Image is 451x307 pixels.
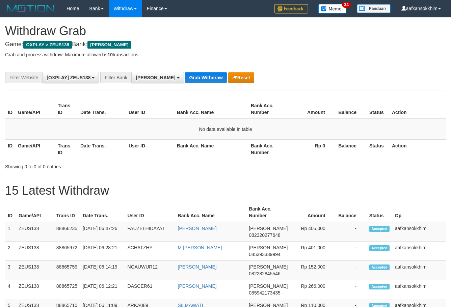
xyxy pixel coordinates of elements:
[80,222,125,242] td: [DATE] 06:47:26
[290,203,335,222] th: Amount
[5,261,16,280] td: 3
[5,51,446,58] p: Grab and process withdraw. Maximum allowed is transactions.
[54,203,80,222] th: Trans ID
[5,119,446,140] td: No data available in table
[367,139,389,159] th: Status
[54,280,80,299] td: 88865725
[5,203,16,222] th: ID
[228,72,254,83] button: Reset
[16,280,54,299] td: ZEUS138
[16,222,54,242] td: ZEUS138
[274,4,308,13] img: Feedback.jpg
[392,280,446,299] td: aafkansokkhim
[174,139,248,159] th: Bank Acc. Name
[5,24,446,38] h1: Withdraw Grab
[80,280,125,299] td: [DATE] 06:12:21
[249,245,288,250] span: [PERSON_NAME]
[248,139,288,159] th: Bank Acc. Number
[16,203,54,222] th: Game/API
[249,271,280,276] span: Copy 082282845546 to clipboard
[125,261,175,280] td: NGAUWUR12
[5,222,16,242] td: 1
[5,3,56,13] img: MOTION_logo.png
[47,75,90,80] span: [OXPLAY] ZEUS138
[5,184,446,197] h1: 15 Latest Withdraw
[248,100,288,119] th: Bank Acc. Number
[290,280,335,299] td: Rp 266,000
[369,226,390,232] span: Accepted
[78,139,126,159] th: Date Trans.
[178,226,217,231] a: [PERSON_NAME]
[367,203,392,222] th: Status
[125,242,175,261] td: SCHATZHY
[5,280,16,299] td: 4
[78,100,126,119] th: Date Trans.
[249,232,280,238] span: Copy 082320277648 to clipboard
[80,261,125,280] td: [DATE] 06:14:19
[336,242,367,261] td: -
[55,100,78,119] th: Trans ID
[54,261,80,280] td: 88865759
[392,242,446,261] td: aafkansokkhim
[80,203,125,222] th: Date Trans.
[357,4,391,13] img: panduan.png
[5,100,15,119] th: ID
[246,203,290,222] th: Bank Acc. Number
[249,252,280,257] span: Copy 085393339994 to clipboard
[392,261,446,280] td: aafkansokkhim
[288,139,335,159] th: Rp 0
[335,100,367,119] th: Balance
[249,226,288,231] span: [PERSON_NAME]
[131,72,184,83] button: [PERSON_NAME]
[54,222,80,242] td: 88866235
[175,203,246,222] th: Bank Acc. Name
[392,203,446,222] th: Op
[125,222,175,242] td: FAUZELHIDAYAT
[288,100,335,119] th: Amount
[15,100,55,119] th: Game/API
[178,245,222,250] a: M [PERSON_NAME]
[16,261,54,280] td: ZEUS138
[5,242,16,261] td: 2
[126,139,174,159] th: User ID
[125,280,175,299] td: DASCER61
[136,75,175,80] span: [PERSON_NAME]
[290,222,335,242] td: Rp 405,000
[369,284,390,289] span: Accepted
[178,283,217,289] a: [PERSON_NAME]
[126,100,174,119] th: User ID
[42,72,99,83] button: [OXPLAY] ZEUS138
[87,41,131,49] span: [PERSON_NAME]
[367,100,389,119] th: Status
[54,242,80,261] td: 88865972
[5,72,42,83] div: Filter Website
[55,139,78,159] th: Trans ID
[178,264,217,270] a: [PERSON_NAME]
[290,242,335,261] td: Rp 401,000
[389,139,446,159] th: Action
[185,72,227,83] button: Grab Withdraw
[336,222,367,242] td: -
[335,139,367,159] th: Balance
[389,100,446,119] th: Action
[16,242,54,261] td: ZEUS138
[369,264,390,270] span: Accepted
[5,161,183,170] div: Showing 0 to 0 of 0 entries
[5,139,15,159] th: ID
[336,261,367,280] td: -
[249,264,288,270] span: [PERSON_NAME]
[392,222,446,242] td: aafkansokkhim
[100,72,131,83] div: Filter Bank
[336,280,367,299] td: -
[5,41,446,48] h4: Game: Bank:
[290,261,335,280] td: Rp 152,000
[125,203,175,222] th: User ID
[249,283,288,289] span: [PERSON_NAME]
[15,139,55,159] th: Game/API
[174,100,248,119] th: Bank Acc. Name
[80,242,125,261] td: [DATE] 06:28:21
[23,41,72,49] span: OXPLAY > ZEUS138
[249,290,280,296] span: Copy 085942173435 to clipboard
[318,4,347,13] img: Button%20Memo.svg
[107,52,113,57] strong: 10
